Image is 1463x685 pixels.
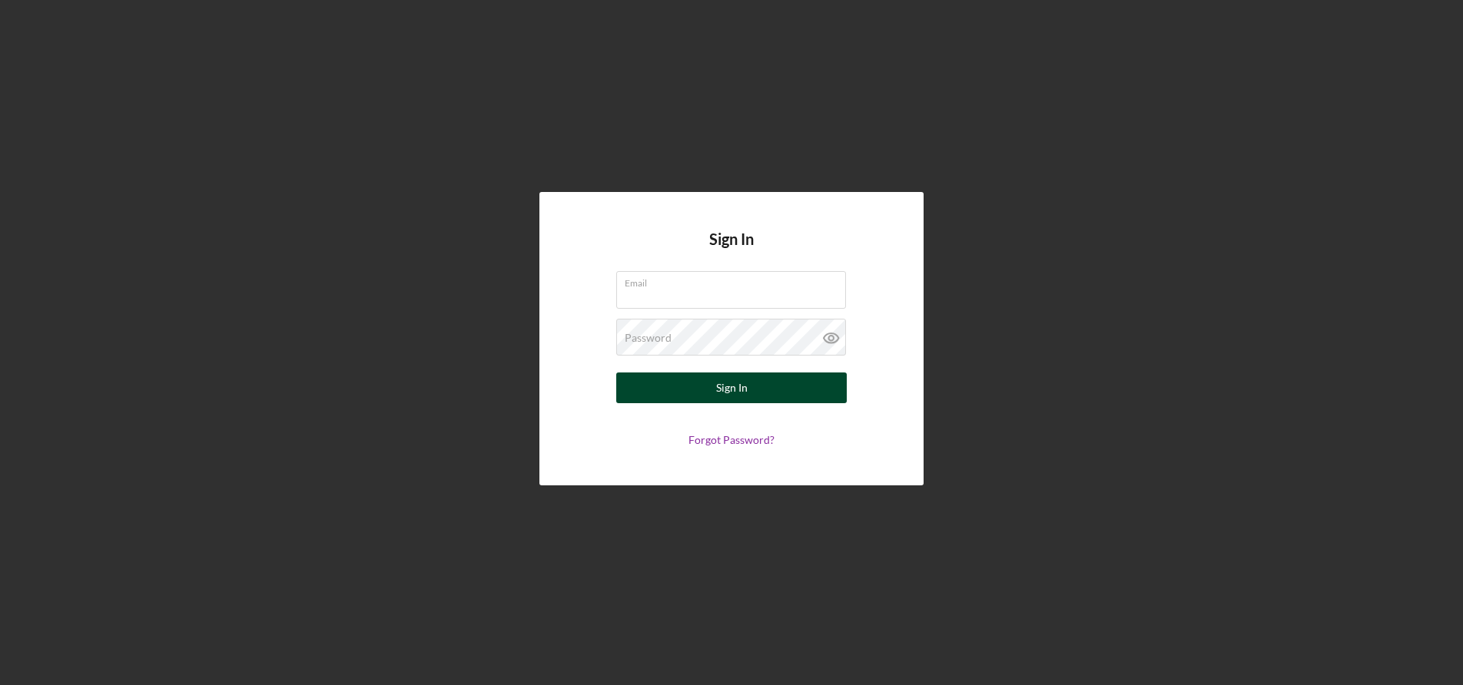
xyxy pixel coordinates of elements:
h4: Sign In [709,230,754,271]
div: Sign In [716,372,748,403]
label: Email [625,272,846,289]
a: Forgot Password? [688,433,775,446]
button: Sign In [616,372,847,403]
label: Password [625,332,672,344]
